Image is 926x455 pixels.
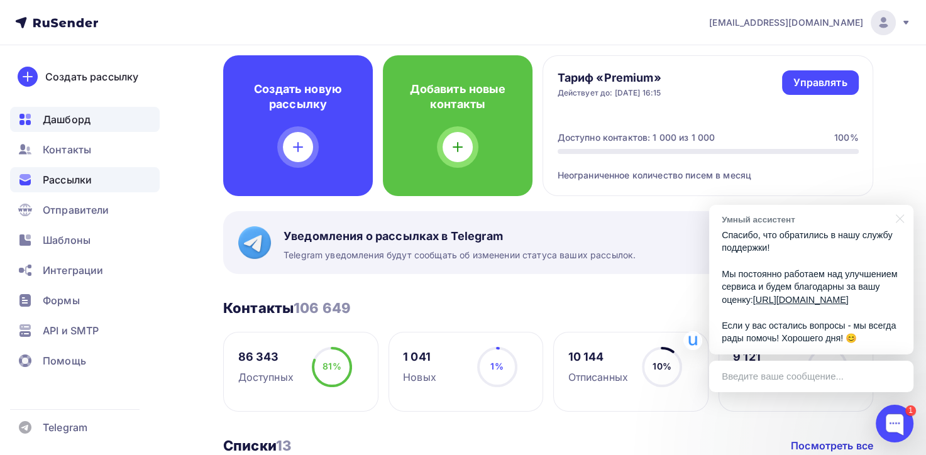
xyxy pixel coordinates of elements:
[558,131,715,144] div: Доступно контактов: 1 000 из 1 000
[905,405,916,416] div: 1
[793,75,847,90] div: Управлять
[558,70,661,85] h4: Тариф «Premium»
[238,349,294,365] div: 86 343
[243,82,353,112] h4: Создать новую рассылку
[490,361,503,371] span: 1%
[10,288,160,313] a: Формы
[709,361,913,392] div: Введите ваше сообщение...
[322,361,341,371] span: 81%
[403,349,436,365] div: 1 041
[791,438,873,453] a: Посмотреть все
[43,112,91,127] span: Дашборд
[834,131,859,144] div: 100%
[568,349,628,365] div: 10 144
[223,437,291,454] h3: Списки
[10,137,160,162] a: Контакты
[10,167,160,192] a: Рассылки
[709,16,863,29] span: [EMAIL_ADDRESS][DOMAIN_NAME]
[284,229,636,244] span: Уведомления о рассылках в Telegram
[10,197,160,222] a: Отправители
[403,82,512,112] h4: Добавить новые контакты
[10,107,160,132] a: Дашборд
[43,323,99,338] span: API и SMTP
[43,353,86,368] span: Помощь
[43,233,91,248] span: Шаблоны
[403,370,436,385] div: Новых
[722,229,901,345] p: Спасибо, что обратились в нашу службу поддержки! Мы постоянно работаем над улучшением сервиса и б...
[558,154,859,182] div: Неограниченное количество писем в месяц
[753,295,849,305] a: [URL][DOMAIN_NAME]
[43,420,87,435] span: Telegram
[43,293,80,308] span: Формы
[294,300,351,316] span: 106 649
[683,331,702,350] img: Умный ассистент
[238,370,294,385] div: Доступных
[10,227,160,253] a: Шаблоны
[43,172,92,187] span: Рассылки
[709,10,911,35] a: [EMAIL_ADDRESS][DOMAIN_NAME]
[284,249,636,261] span: Telegram уведомления будут сообщать об изменении статуса ваших рассылок.
[653,361,671,371] span: 10%
[558,88,661,98] div: Действует до: [DATE] 16:15
[43,142,91,157] span: Контакты
[223,299,351,317] h3: Контакты
[43,263,103,278] span: Интеграции
[722,214,888,226] div: Умный ассистент
[45,69,138,84] div: Создать рассылку
[276,437,291,454] span: 13
[568,370,628,385] div: Отписанных
[43,202,109,217] span: Отправители
[733,349,773,365] div: 9 121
